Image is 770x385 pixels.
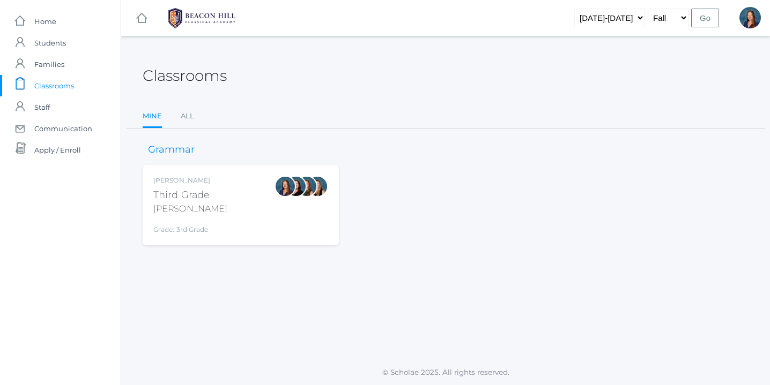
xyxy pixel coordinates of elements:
[739,7,761,28] div: Lori Webster
[296,176,317,197] div: Andrea Deutsch
[153,220,227,235] div: Grade: 3rd Grade
[153,176,227,185] div: [PERSON_NAME]
[153,188,227,202] div: Third Grade
[285,176,307,197] div: Katie Watters
[153,202,227,215] div: [PERSON_NAME]
[161,5,242,32] img: BHCALogos-05-308ed15e86a5a0abce9b8dd61676a3503ac9727e845dece92d48e8588c001991.png
[143,105,162,129] a: Mine
[691,9,719,27] input: Go
[34,54,64,75] span: Families
[181,105,194,127] a: All
[307,176,328,197] div: Juliana Fowler
[34,96,50,118] span: Staff
[143,67,227,84] h2: Classrooms
[275,176,296,197] div: Lori Webster
[121,367,770,378] p: © Scholae 2025. All rights reserved.
[34,75,74,96] span: Classrooms
[143,145,200,155] h3: Grammar
[34,139,81,161] span: Apply / Enroll
[34,32,66,54] span: Students
[34,118,92,139] span: Communication
[34,11,56,32] span: Home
